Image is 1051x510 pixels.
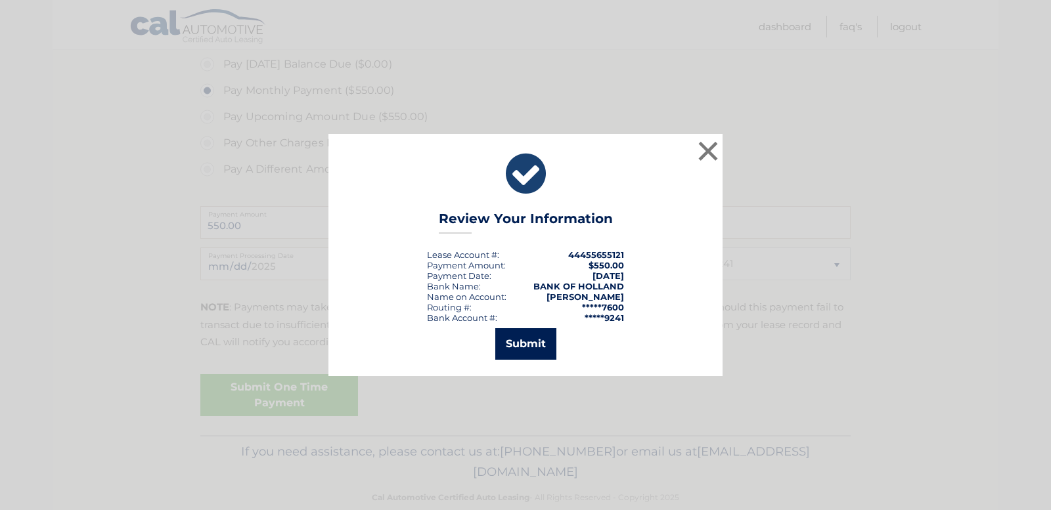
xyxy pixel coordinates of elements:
div: Bank Name: [427,281,481,291]
strong: 44455655121 [568,249,624,260]
div: Lease Account #: [427,249,499,260]
span: $550.00 [589,260,624,270]
button: Submit [495,328,556,360]
div: Routing #: [427,302,472,312]
button: × [695,138,721,164]
div: Name on Account: [427,291,506,302]
div: : [427,270,491,281]
strong: BANK OF HOLLAND [533,281,624,291]
div: Payment Amount: [427,260,506,270]
span: [DATE] [593,270,624,281]
h3: Review Your Information [439,211,613,234]
div: Bank Account #: [427,312,497,323]
strong: [PERSON_NAME] [547,291,624,302]
span: Payment Date [427,270,489,281]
